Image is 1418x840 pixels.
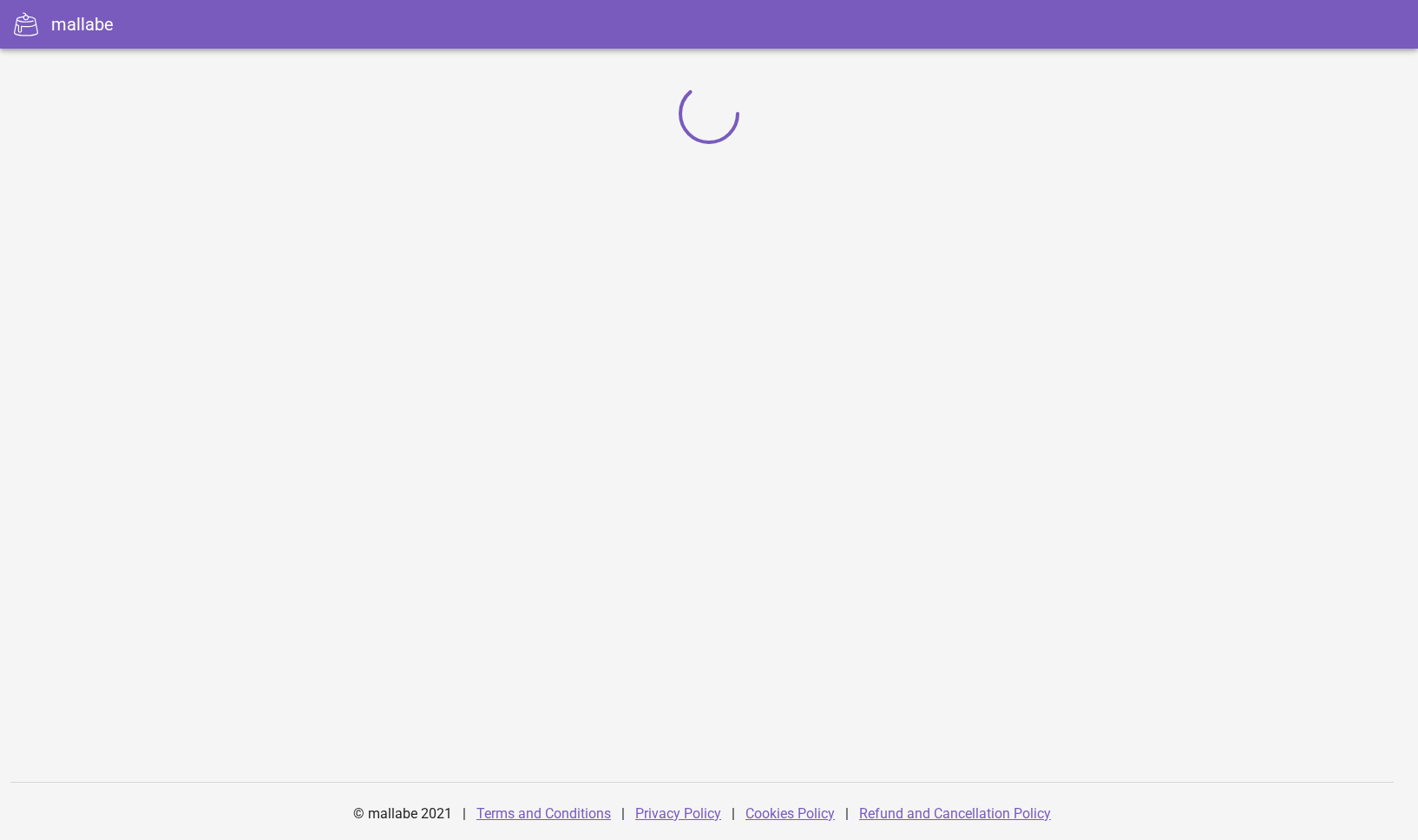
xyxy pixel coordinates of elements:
div: | [845,793,849,835]
a: Cookies Policy [745,805,835,822]
a: Refund and Cancellation Policy [859,805,1051,822]
div: | [732,793,735,835]
div: mallabe [51,11,114,37]
a: Terms and Conditions [476,805,611,822]
a: Privacy Policy [635,805,721,822]
div: | [463,793,466,835]
div: | [621,793,625,835]
div: © mallabe 2021 [343,793,463,835]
